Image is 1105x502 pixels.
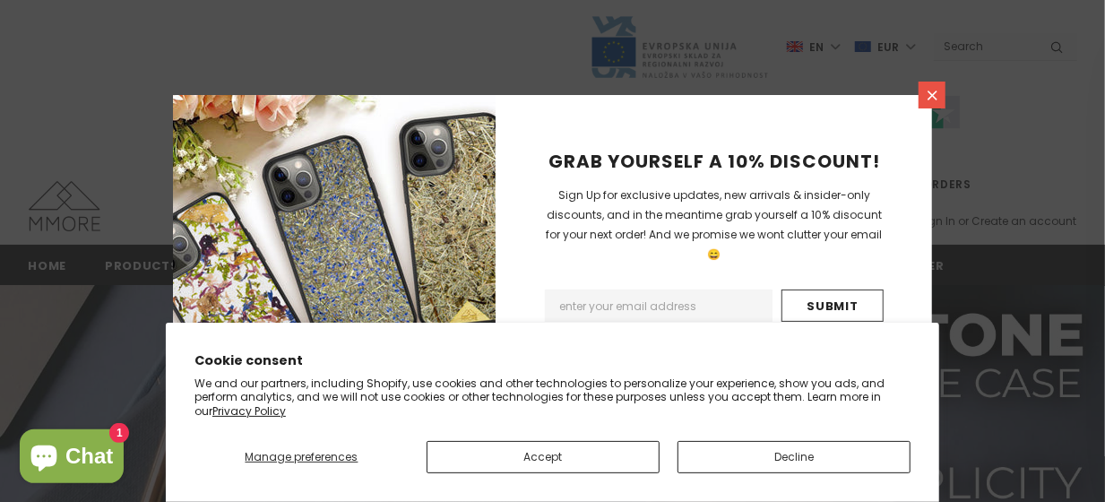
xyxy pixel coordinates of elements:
span: Sign Up for exclusive updates, new arrivals & insider-only discounts, and in the meantime grab yo... [547,187,883,262]
button: Accept [427,441,660,473]
h2: Cookie consent [194,351,911,370]
input: Email Address [545,290,773,322]
p: We and our partners, including Shopify, use cookies and other technologies to personalize your ex... [194,376,911,419]
span: Manage preferences [246,449,358,464]
a: Close [919,82,945,108]
input: Submit [781,290,884,322]
a: Privacy Policy [212,403,286,419]
button: Decline [678,441,911,473]
span: GRAB YOURSELF A 10% DISCOUNT! [548,149,880,174]
button: Manage preferences [194,441,409,473]
inbox-online-store-chat: Shopify online store chat [14,429,129,488]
